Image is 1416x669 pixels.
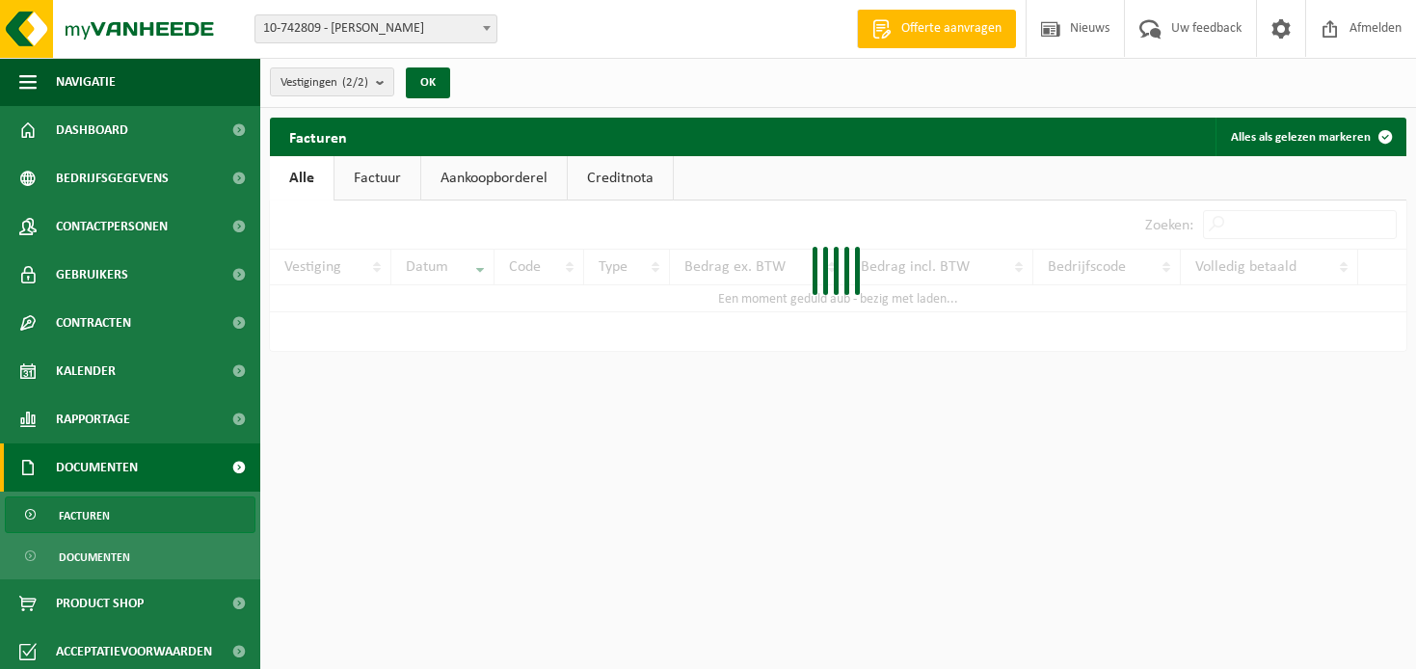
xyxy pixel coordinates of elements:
a: Documenten [5,538,255,575]
span: Kalender [56,347,116,395]
span: Vestigingen [281,68,368,97]
button: OK [406,67,450,98]
span: Contracten [56,299,131,347]
a: Facturen [5,496,255,533]
a: Aankoopborderel [421,156,567,201]
a: Alle [270,156,334,201]
span: Product Shop [56,579,144,628]
span: Navigatie [56,58,116,106]
span: Contactpersonen [56,202,168,251]
span: Rapportage [56,395,130,443]
span: Bedrijfsgegevens [56,154,169,202]
button: Vestigingen(2/2) [270,67,394,96]
a: Offerte aanvragen [857,10,1016,48]
count: (2/2) [342,76,368,89]
span: 10-742809 - DE POTTER SAM - MERKSEM [254,14,497,43]
span: Dashboard [56,106,128,154]
span: Offerte aanvragen [896,19,1006,39]
h2: Facturen [270,118,366,155]
span: Gebruikers [56,251,128,299]
a: Factuur [334,156,420,201]
span: 10-742809 - DE POTTER SAM - MERKSEM [255,15,496,42]
button: Alles als gelezen markeren [1216,118,1404,156]
span: Facturen [59,497,110,534]
span: Documenten [56,443,138,492]
span: Documenten [59,539,130,575]
a: Creditnota [568,156,673,201]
